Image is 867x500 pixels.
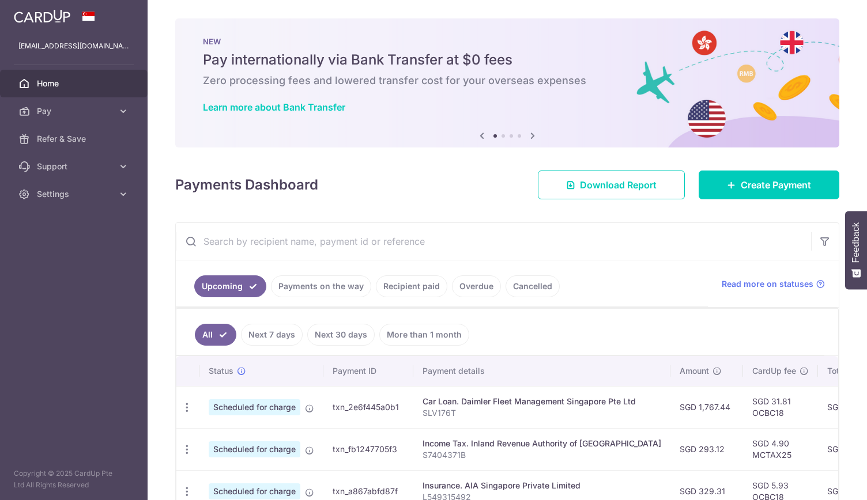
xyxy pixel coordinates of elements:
th: Payment ID [323,356,413,386]
h5: Pay internationally via Bank Transfer at $0 fees [203,51,812,69]
td: SGD 4.90 MCTAX25 [743,428,818,470]
div: Car Loan. Daimler Fleet Management Singapore Pte Ltd [423,396,661,407]
span: Status [209,365,233,377]
a: Download Report [538,171,685,199]
p: [EMAIL_ADDRESS][DOMAIN_NAME] [18,40,129,52]
th: Payment details [413,356,670,386]
span: Home [37,78,113,89]
a: Overdue [452,275,501,297]
td: txn_2e6f445a0b1 [323,386,413,428]
a: Learn more about Bank Transfer [203,101,345,113]
span: Create Payment [741,178,811,192]
a: Create Payment [699,171,839,199]
span: Feedback [851,222,861,263]
h4: Payments Dashboard [175,175,318,195]
span: Support [37,161,113,172]
span: Download Report [580,178,657,192]
span: Total amt. [827,365,865,377]
p: NEW [203,37,812,46]
span: CardUp fee [752,365,796,377]
span: Amount [680,365,709,377]
a: Recipient paid [376,275,447,297]
input: Search by recipient name, payment id or reference [176,223,811,260]
span: Scheduled for charge [209,441,300,457]
div: Income Tax. Inland Revenue Authority of [GEOGRAPHIC_DATA] [423,438,661,449]
td: SGD 31.81 OCBC18 [743,386,818,428]
a: Next 7 days [241,324,303,346]
a: Payments on the way [271,275,371,297]
a: Upcoming [194,275,266,297]
p: S7404371B [423,449,661,461]
a: Read more on statuses [722,278,825,290]
p: SLV176T [423,407,661,419]
span: Read more on statuses [722,278,813,290]
span: Scheduled for charge [209,399,300,415]
span: Pay [37,105,113,117]
a: Cancelled [506,275,560,297]
h6: Zero processing fees and lowered transfer cost for your overseas expenses [203,74,812,88]
td: txn_fb1247705f3 [323,428,413,470]
a: Next 30 days [307,324,375,346]
td: SGD 293.12 [670,428,743,470]
td: SGD 1,767.44 [670,386,743,428]
img: CardUp [14,9,70,23]
span: Scheduled for charge [209,483,300,499]
a: More than 1 month [379,324,469,346]
span: Settings [37,188,113,200]
img: Bank transfer banner [175,18,839,147]
div: Insurance. AIA Singapore Private Limited [423,480,661,491]
span: Refer & Save [37,133,113,145]
button: Feedback - Show survey [845,211,867,289]
a: All [195,324,236,346]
